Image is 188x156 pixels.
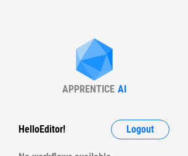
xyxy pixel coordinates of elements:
span: Logout [126,125,154,134]
img: Apprentice AI [70,38,119,83]
button: Logout [111,120,170,139]
div: AI [118,83,126,95]
div: APPRENTICE [62,83,115,95]
div: Hello Editor ! [18,120,65,139]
